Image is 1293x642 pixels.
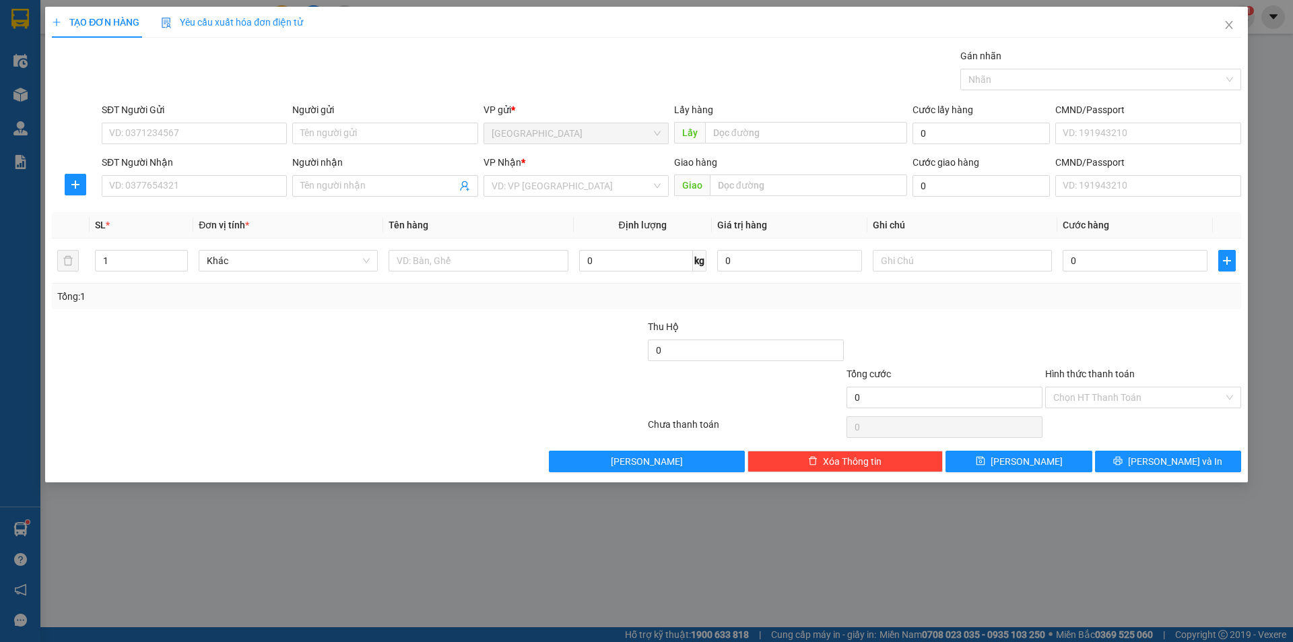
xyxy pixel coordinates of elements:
span: Giao hàng [674,157,717,168]
button: plus [1218,250,1236,271]
span: save [976,456,985,467]
div: CMND/Passport [1055,155,1240,170]
input: VD: Bàn, Ghế [389,250,568,271]
span: delete [808,456,818,467]
span: plus [52,18,61,27]
div: Chưa thanh toán [646,417,845,441]
input: Cước lấy hàng [913,123,1050,144]
label: Hình thức thanh toán [1045,368,1135,379]
span: Giao [674,174,710,196]
button: plus [65,174,86,195]
span: Xóa Thông tin [823,454,882,469]
input: Cước giao hàng [913,175,1050,197]
button: deleteXóa Thông tin [748,451,943,472]
img: icon [161,18,172,28]
span: plus [1219,255,1235,266]
span: [PERSON_NAME] và In [1128,454,1222,469]
span: VP Nhận [484,157,521,168]
div: CMND/Passport [1055,102,1240,117]
input: 0 [717,250,862,271]
span: Thu Hộ [648,321,679,332]
span: Yêu cầu xuất hóa đơn điện tử [161,17,303,28]
span: SL [95,220,106,230]
input: Dọc đường [705,122,907,143]
button: delete [57,250,79,271]
span: kg [693,250,706,271]
th: Ghi chú [867,212,1057,238]
button: Close [1210,7,1248,44]
span: plus [65,179,86,190]
span: [PERSON_NAME] [991,454,1063,469]
span: close [1224,20,1234,30]
button: printer[PERSON_NAME] và In [1095,451,1241,472]
span: Khác [207,251,370,271]
span: [PERSON_NAME] [611,454,683,469]
span: Cước hàng [1063,220,1109,230]
label: Cước lấy hàng [913,104,973,115]
input: Dọc đường [710,174,907,196]
span: Giá trị hàng [717,220,767,230]
span: user-add [459,181,470,191]
div: Người nhận [292,155,477,170]
div: SĐT Người Nhận [102,155,287,170]
button: [PERSON_NAME] [549,451,745,472]
span: Lấy [674,122,705,143]
label: Gán nhãn [960,51,1001,61]
div: VP gửi [484,102,669,117]
label: Cước giao hàng [913,157,979,168]
input: Ghi Chú [873,250,1052,271]
span: printer [1113,456,1123,467]
span: Đà Lạt [492,123,661,143]
div: Tổng: 1 [57,289,499,304]
span: Tổng cước [847,368,891,379]
span: TẠO ĐƠN HÀNG [52,17,139,28]
span: Lấy hàng [674,104,713,115]
button: save[PERSON_NAME] [946,451,1092,472]
div: SĐT Người Gửi [102,102,287,117]
span: Định lượng [619,220,667,230]
span: Tên hàng [389,220,428,230]
span: Đơn vị tính [199,220,249,230]
div: Người gửi [292,102,477,117]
